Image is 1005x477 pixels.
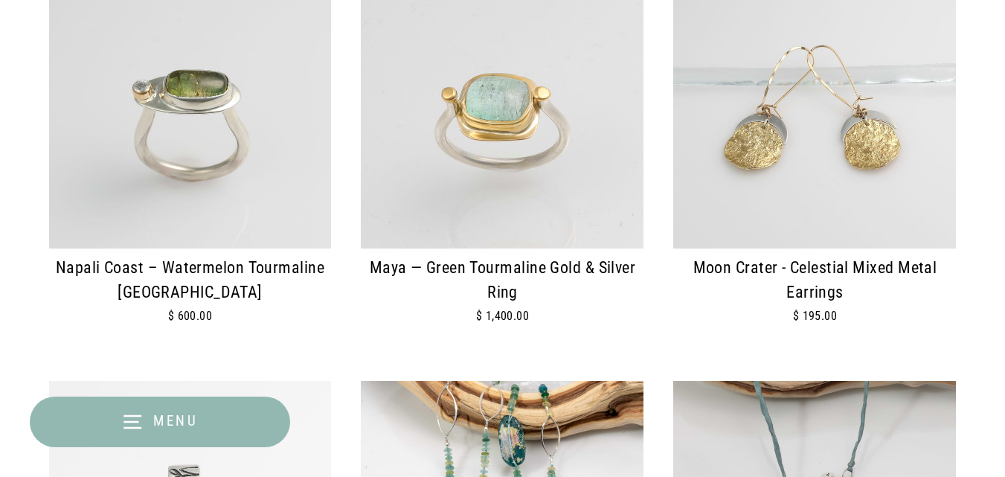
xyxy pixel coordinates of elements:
span: $ 1,400.00 [476,309,530,323]
button: Menu [30,397,290,447]
span: $ 195.00 [793,309,838,323]
div: Napali Coast – Watermelon Tourmaline [GEOGRAPHIC_DATA] [49,256,332,305]
div: Maya — Green Tourmaline Gold & Silver Ring [361,256,643,305]
span: $ 600.00 [168,309,213,323]
div: Moon Crater - Celestial Mixed Metal Earrings [673,256,956,305]
span: Menu [153,412,199,429]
